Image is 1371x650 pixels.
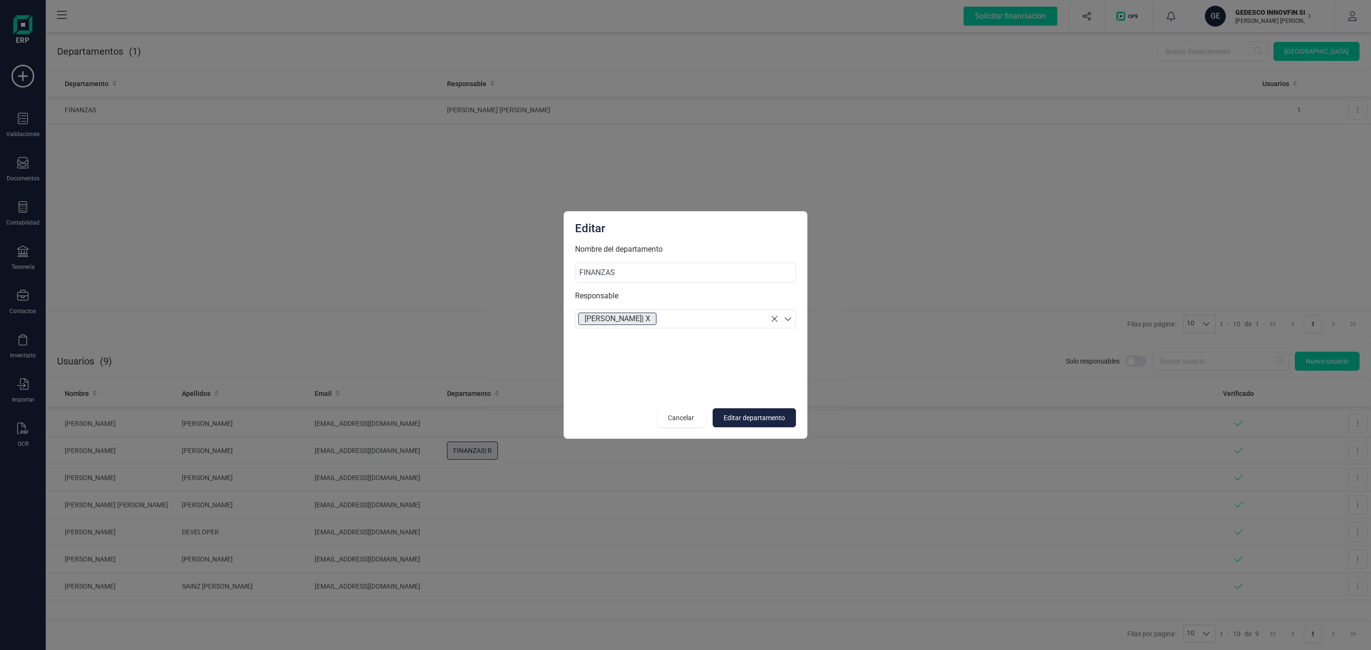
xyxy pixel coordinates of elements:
[575,221,796,236] div: Editar
[657,408,705,427] button: Cancelar
[713,408,796,427] button: Editar departamento
[575,244,796,255] p: Nombre del departamento
[585,313,650,325] p: [PERSON_NAME] |
[575,290,796,302] p: Responsable
[724,413,785,423] span: Editar departamento
[668,413,694,423] span: Cancelar
[646,314,650,323] span: X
